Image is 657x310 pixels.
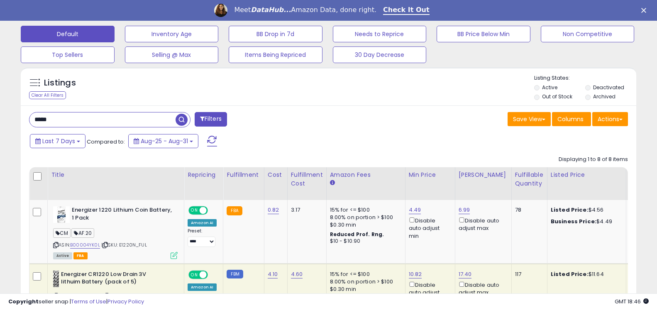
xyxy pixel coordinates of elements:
button: Non Competitive [541,26,635,42]
div: $4.49 [551,218,620,225]
div: Close [641,7,650,12]
span: Compared to: [87,138,125,146]
a: 17.40 [459,270,472,278]
span: Columns [557,115,584,123]
div: $0.30 min [330,221,399,229]
button: Actions [592,112,628,126]
button: Columns [552,112,591,126]
a: Check It Out [383,6,430,15]
h5: Listings [44,77,76,89]
div: 15% for <= $100 [330,206,399,214]
a: B00004YK0L [70,242,100,249]
label: Out of Stock [542,93,572,100]
b: Energizer CR1220 Low Drain 3V lithuim Battery (pack of 5) [61,271,162,288]
div: Fulfillable Quantity [515,171,544,188]
button: Needs to Reprice [333,26,427,42]
span: OFF [207,271,220,278]
div: Preset: [188,228,217,247]
div: Cost [268,171,284,179]
small: Amazon Fees. [330,179,335,187]
p: Listing States: [534,74,636,82]
div: Min Price [409,171,452,179]
label: Deactivated [593,84,624,91]
span: OFF [207,207,220,214]
label: Archived [593,93,615,100]
span: CM [53,228,71,238]
button: 30 Day Decrease [333,46,427,63]
div: 8.00% on portion > $100 [330,214,399,221]
div: Disable auto adjust max [459,216,505,232]
a: 4.10 [268,270,278,278]
span: ON [189,207,200,214]
div: Amazon AI [188,219,217,227]
a: 6.99 [459,206,470,214]
div: ASIN: [53,206,178,258]
div: 15% for <= $100 [330,271,399,278]
div: 117 [515,271,541,278]
div: 8.00% on portion > $100 [330,278,399,286]
div: Title [51,171,181,179]
b: Listed Price: [551,206,589,214]
div: Disable auto adjust min [409,280,449,304]
button: Default [21,26,115,42]
a: Terms of Use [71,298,106,305]
div: 78 [515,206,541,214]
label: Active [542,84,557,91]
span: All listings currently available for purchase on Amazon [53,252,72,259]
div: $11.64 [551,271,620,278]
span: ON [189,271,200,278]
small: FBA [227,206,242,215]
b: Energizer 1220 Lithium Coin Battery, 1 Pack [72,206,173,224]
img: 41-Te9cRPbL._SL40_.jpg [53,271,59,287]
img: Profile image for Georgie [214,4,227,17]
img: 41PB8vzdU5L._SL40_.jpg [53,206,70,223]
a: Privacy Policy [107,298,144,305]
span: Aug-25 - Aug-31 [141,137,188,145]
div: 3.17 [291,206,320,214]
div: Fulfillment Cost [291,171,323,188]
div: Amazon Fees [330,171,402,179]
a: 4.60 [291,270,303,278]
a: 0.82 [268,206,279,214]
button: BB Price Below Min [437,26,530,42]
div: Displaying 1 to 8 of 8 items [559,156,628,164]
button: Items Being Repriced [229,46,322,63]
strong: Copyright [8,298,39,305]
div: Fulfillment [227,171,260,179]
div: Listed Price [551,171,623,179]
span: 2025-09-8 18:46 GMT [615,298,649,305]
button: Last 7 Days [30,134,85,148]
a: 4.49 [409,206,421,214]
small: FBM [227,270,243,278]
i: DataHub... [251,6,291,14]
a: 10.82 [409,270,422,278]
div: Repricing [188,171,220,179]
button: Save View [508,112,551,126]
div: Disable auto adjust max [459,280,505,296]
span: Last 7 Days [42,137,75,145]
div: seller snap | | [8,298,144,306]
div: $4.56 [551,206,620,214]
div: Meet Amazon Data, done right. [234,6,376,14]
button: Selling @ Max [125,46,219,63]
button: BB Drop in 7d [229,26,322,42]
div: Amazon AI [188,283,217,291]
div: [PERSON_NAME] [459,171,508,179]
button: Filters [195,112,227,127]
div: Clear All Filters [29,91,66,99]
button: Inventory Age [125,26,219,42]
b: Listed Price: [551,270,589,278]
span: AF.20 [71,228,94,238]
button: Top Sellers [21,46,115,63]
span: FBA [73,252,88,259]
b: Business Price: [551,217,596,225]
span: | SKU: E1220N_FUL [101,242,147,248]
button: Aug-25 - Aug-31 [128,134,198,148]
div: $10 - $10.90 [330,238,399,245]
div: Disable auto adjust min [409,216,449,240]
b: Reduced Prof. Rng. [330,231,384,238]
